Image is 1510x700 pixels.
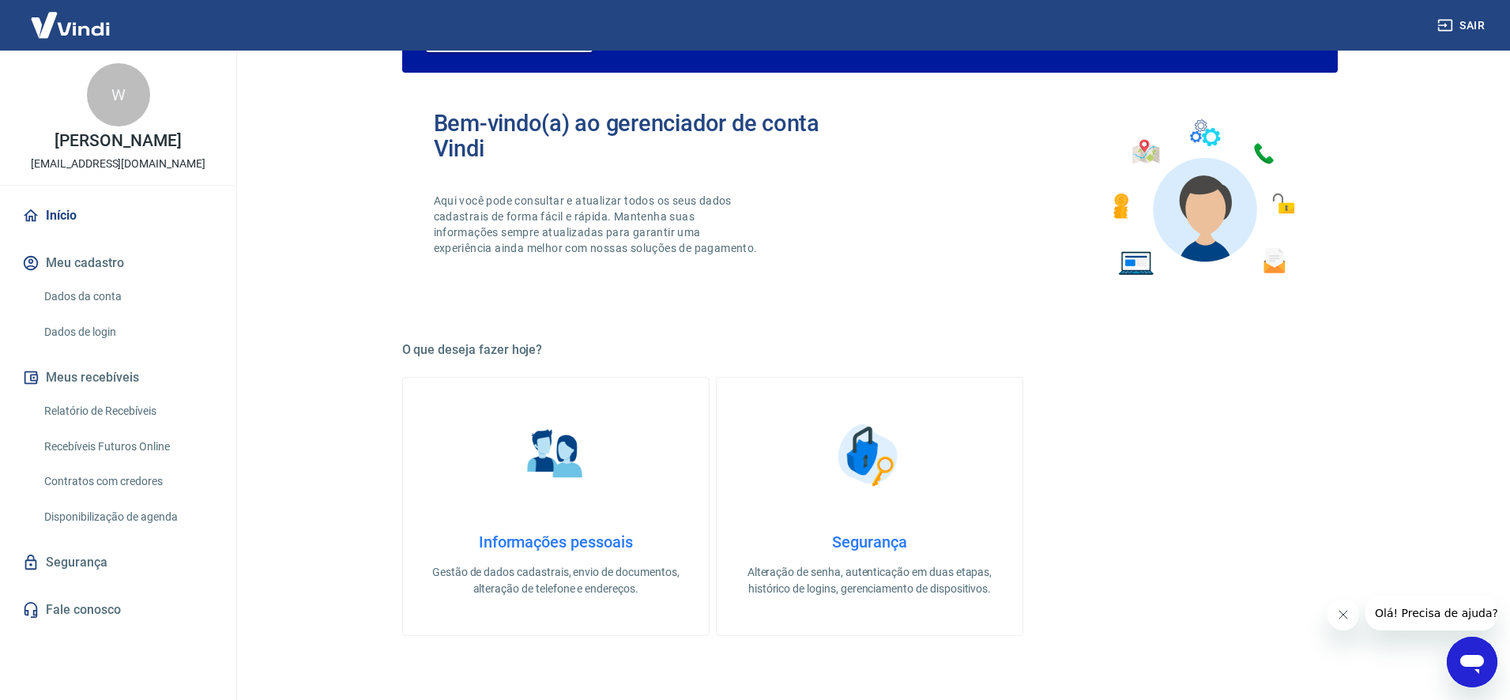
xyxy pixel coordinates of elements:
[19,593,217,627] a: Fale conosco
[31,156,205,172] p: [EMAIL_ADDRESS][DOMAIN_NAME]
[428,564,683,597] p: Gestão de dados cadastrais, envio de documentos, alteração de telefone e endereços.
[19,246,217,280] button: Meu cadastro
[428,533,683,551] h4: Informações pessoais
[1365,596,1497,630] iframe: Mensagem da empresa
[38,316,217,348] a: Dados de login
[38,465,217,498] a: Contratos com credores
[38,501,217,533] a: Disponibilização de agenda
[516,416,595,495] img: Informações pessoais
[87,63,150,126] div: W
[19,198,217,233] a: Início
[1327,599,1359,630] iframe: Fechar mensagem
[19,360,217,395] button: Meus recebíveis
[402,342,1338,358] h5: O que deseja fazer hoje?
[434,193,761,256] p: Aqui você pode consultar e atualizar todos os seus dados cadastrais de forma fácil e rápida. Mant...
[19,1,122,49] img: Vindi
[716,377,1023,636] a: SegurançaSegurançaAlteração de senha, autenticação em duas etapas, histórico de logins, gerenciam...
[1434,11,1491,40] button: Sair
[9,11,133,24] span: Olá! Precisa de ajuda?
[434,111,870,161] h2: Bem-vindo(a) ao gerenciador de conta Vindi
[19,545,217,580] a: Segurança
[38,280,217,313] a: Dados da conta
[1099,111,1306,285] img: Imagem de um avatar masculino com diversos icones exemplificando as funcionalidades do gerenciado...
[38,395,217,427] a: Relatório de Recebíveis
[830,416,909,495] img: Segurança
[38,431,217,463] a: Recebíveis Futuros Online
[742,533,997,551] h4: Segurança
[55,133,181,149] p: [PERSON_NAME]
[742,564,997,597] p: Alteração de senha, autenticação em duas etapas, histórico de logins, gerenciamento de dispositivos.
[1447,637,1497,687] iframe: Botão para abrir a janela de mensagens
[402,377,710,636] a: Informações pessoaisInformações pessoaisGestão de dados cadastrais, envio de documentos, alteraçã...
